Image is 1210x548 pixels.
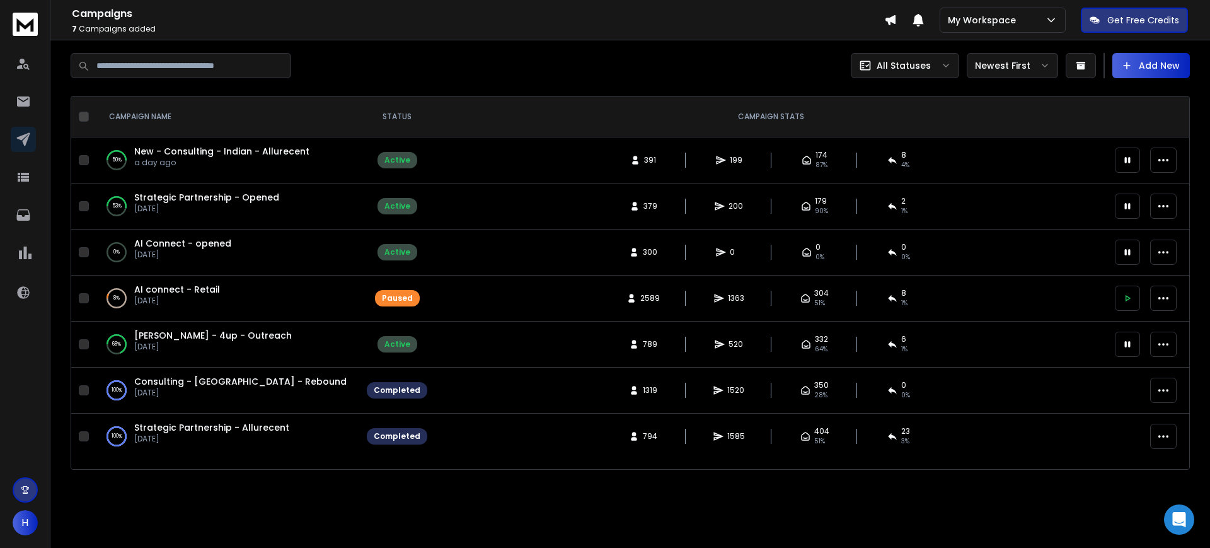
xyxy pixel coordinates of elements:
[901,196,906,206] span: 2
[374,385,420,395] div: Completed
[814,380,829,390] span: 350
[384,155,410,165] div: Active
[94,276,359,322] td: 8%AI connect - Retail[DATE]
[727,431,745,441] span: 1585
[815,252,824,262] span: 0%
[815,150,827,160] span: 174
[901,242,906,252] span: 0
[643,247,657,257] span: 300
[134,388,347,398] p: [DATE]
[901,160,909,170] span: 4 %
[730,247,742,257] span: 0
[815,334,828,344] span: 332
[729,201,743,211] span: 200
[134,421,289,434] a: Strategic Partnership - Allurecent
[815,206,828,216] span: 90 %
[359,96,435,137] th: STATUS
[814,298,825,308] span: 51 %
[901,344,907,354] span: 1 %
[729,339,743,349] span: 520
[877,59,931,72] p: All Statuses
[643,201,657,211] span: 379
[13,510,38,535] button: H
[94,137,359,184] td: 50%New - Consulting - Indian - Allurecenta day ago
[112,384,122,397] p: 100 %
[384,201,410,211] div: Active
[901,298,907,308] span: 1 %
[112,154,122,166] p: 50 %
[134,237,231,250] a: AI Connect - opened
[1107,14,1179,26] p: Get Free Credits
[948,14,1021,26] p: My Workspace
[13,13,38,36] img: logo
[435,96,1107,137] th: CAMPAIGN STATS
[72,6,884,21] h1: Campaigns
[815,344,827,354] span: 64 %
[112,200,122,213] p: 53 %
[815,160,827,170] span: 87 %
[814,390,827,400] span: 28 %
[134,250,231,260] p: [DATE]
[644,155,657,165] span: 391
[1081,8,1188,33] button: Get Free Credits
[901,390,910,400] span: 0 %
[134,329,292,342] a: [PERSON_NAME] - 4up - Outreach
[382,293,413,303] div: Paused
[134,296,220,306] p: [DATE]
[134,145,309,158] a: New - Consulting - Indian - Allurecent
[94,184,359,230] td: 53%Strategic Partnership - Opened[DATE]
[384,247,410,257] div: Active
[901,288,906,298] span: 8
[640,293,660,303] span: 2589
[134,191,279,204] a: Strategic Partnership - Opened
[72,24,884,34] p: Campaigns added
[94,368,359,414] td: 100%Consulting - [GEOGRAPHIC_DATA] - Rebound[DATE]
[134,158,309,168] p: a day ago
[1164,504,1194,535] div: Open Intercom Messenger
[72,23,77,34] span: 7
[134,204,279,214] p: [DATE]
[384,339,410,349] div: Active
[112,430,122,443] p: 100 %
[728,293,744,303] span: 1363
[967,53,1058,78] button: Newest First
[901,426,910,436] span: 23
[814,436,825,446] span: 51 %
[643,339,657,349] span: 789
[643,385,657,395] span: 1319
[113,246,120,259] p: 0 %
[730,155,742,165] span: 199
[113,292,120,305] p: 8 %
[134,375,347,388] a: Consulting - [GEOGRAPHIC_DATA] - Rebound
[814,288,829,298] span: 304
[134,283,220,296] a: AI connect - Retail
[901,252,910,262] span: 0%
[94,322,359,368] td: 68%[PERSON_NAME] - 4up - Outreach[DATE]
[94,96,359,137] th: CAMPAIGN NAME
[901,206,907,216] span: 1 %
[815,242,821,252] span: 0
[112,338,121,351] p: 68 %
[94,414,359,460] td: 100%Strategic Partnership - Allurecent[DATE]
[134,434,289,444] p: [DATE]
[1112,53,1190,78] button: Add New
[815,196,827,206] span: 179
[901,334,906,344] span: 6
[727,385,744,395] span: 1520
[374,431,420,441] div: Completed
[901,380,906,390] span: 0
[94,230,359,276] td: 0%AI Connect - opened[DATE]
[814,426,829,436] span: 404
[643,431,657,441] span: 794
[901,436,909,446] span: 3 %
[901,150,906,160] span: 8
